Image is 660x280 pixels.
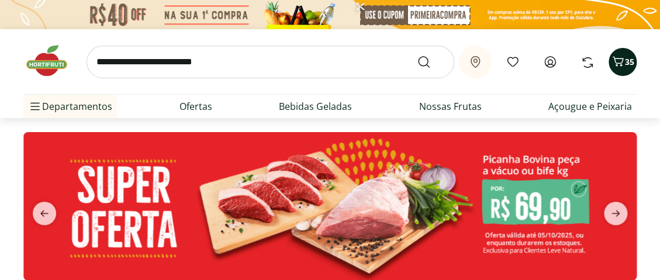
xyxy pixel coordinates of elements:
a: Açougue e Peixaria [548,99,632,113]
button: Submit Search [417,55,445,69]
input: search [87,46,454,78]
button: previous [23,202,65,225]
button: Carrinho [609,48,637,76]
button: next [595,202,637,225]
img: Hortifruti [23,43,82,78]
a: Bebidas Geladas [279,99,352,113]
button: Menu [28,92,42,120]
a: Ofertas [179,99,212,113]
span: Departamentos [28,92,112,120]
a: Nossas Frutas [419,99,482,113]
span: 35 [625,56,634,67]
